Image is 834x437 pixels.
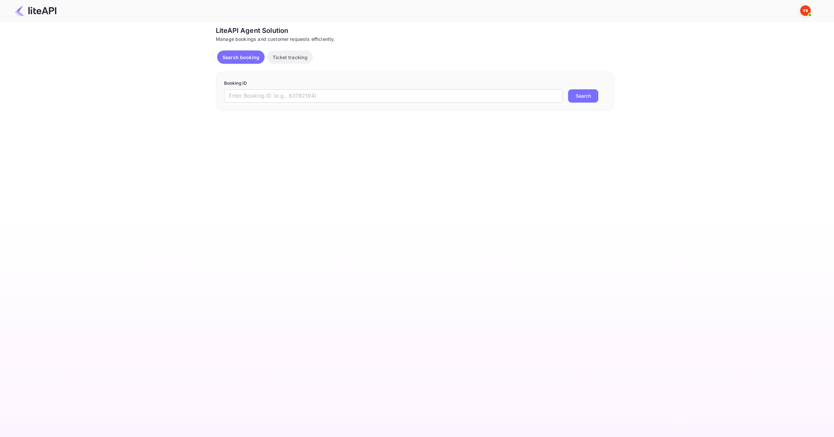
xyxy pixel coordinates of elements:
input: Enter Booking ID (e.g., 63782194) [224,89,563,103]
button: Search [568,89,598,103]
p: Booking ID [224,80,606,87]
p: Search booking [222,54,259,61]
img: LiteAPI Logo [15,5,56,16]
img: Yandex Support [800,5,811,16]
div: LiteAPI Agent Solution [216,26,614,36]
p: Ticket tracking [273,54,307,61]
div: Manage bookings and customer requests efficiently. [216,36,614,43]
